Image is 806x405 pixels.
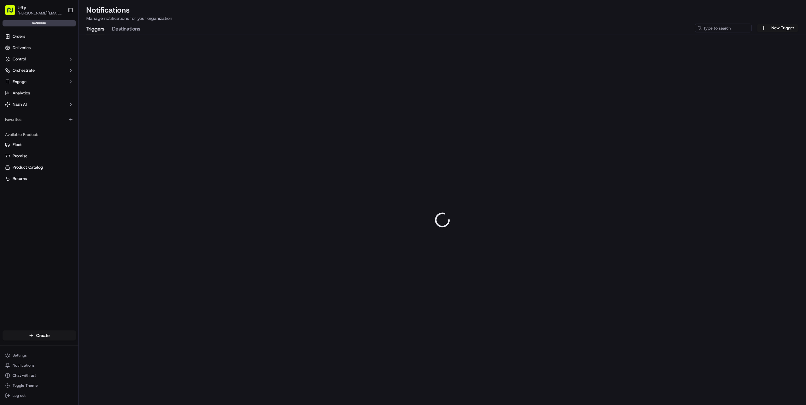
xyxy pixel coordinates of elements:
[3,20,76,26] div: sandbox
[13,393,26,398] span: Log out
[13,102,27,107] span: Nash AI
[5,165,73,170] a: Product Catalog
[3,65,76,76] button: Orchestrate
[13,165,43,170] span: Product Catalog
[3,115,76,125] div: Favorites
[13,353,27,358] span: Settings
[3,77,76,87] button: Engage
[13,79,26,85] span: Engage
[13,373,36,378] span: Chat with us!
[5,142,73,148] a: Fleet
[3,351,76,360] button: Settings
[86,5,798,15] h1: Notifications
[3,330,76,340] button: Create
[13,383,38,388] span: Toggle Theme
[112,24,140,35] button: Destinations
[757,24,798,32] button: New Trigger
[3,371,76,380] button: Chat with us!
[13,90,30,96] span: Analytics
[36,332,50,339] span: Create
[3,162,76,172] button: Product Catalog
[3,99,76,110] button: Nash AI
[3,140,76,150] button: Fleet
[3,43,76,53] a: Deliveries
[3,88,76,98] a: Analytics
[695,24,752,32] input: Type to search
[13,68,35,73] span: Orchestrate
[3,174,76,184] button: Returns
[18,4,26,11] button: Jiffy
[5,176,73,182] a: Returns
[3,151,76,161] button: Promise
[13,34,25,39] span: Orders
[3,361,76,370] button: Notifications
[5,153,73,159] a: Promise
[13,153,27,159] span: Promise
[86,24,105,35] button: Triggers
[13,45,31,51] span: Deliveries
[3,3,65,18] button: Jiffy[PERSON_NAME][EMAIL_ADDRESS][DOMAIN_NAME]
[13,56,26,62] span: Control
[3,391,76,400] button: Log out
[13,176,27,182] span: Returns
[18,11,63,16] button: [PERSON_NAME][EMAIL_ADDRESS][DOMAIN_NAME]
[86,15,798,21] p: Manage notifications for your organization
[3,54,76,64] button: Control
[3,31,76,42] a: Orders
[3,381,76,390] button: Toggle Theme
[13,363,35,368] span: Notifications
[3,130,76,140] div: Available Products
[13,142,22,148] span: Fleet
